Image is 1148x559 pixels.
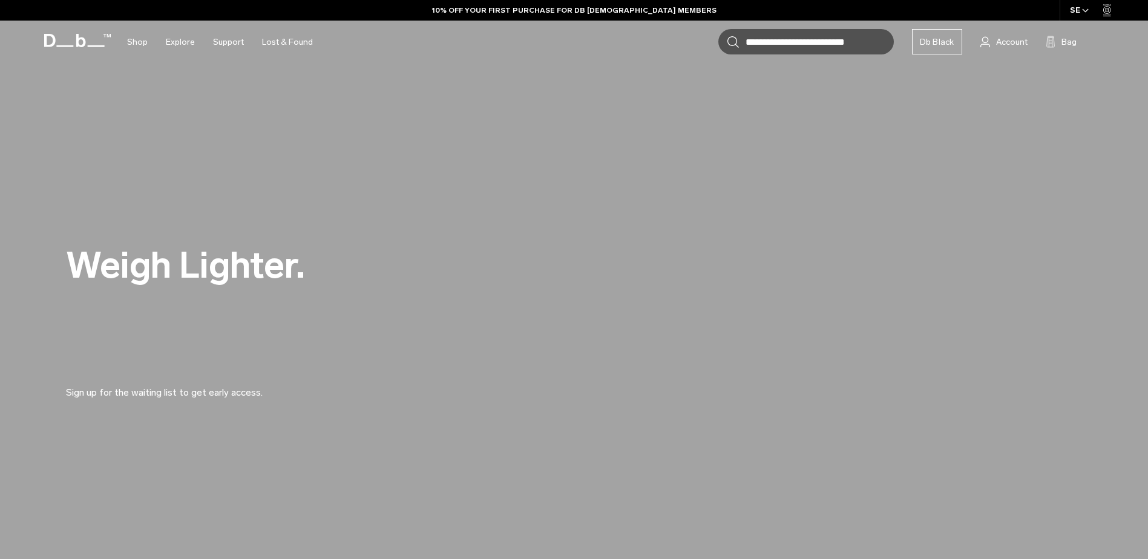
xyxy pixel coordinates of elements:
[1061,36,1077,48] span: Bag
[213,21,244,64] a: Support
[912,29,962,54] a: Db Black
[1046,34,1077,49] button: Bag
[118,21,322,64] nav: Main Navigation
[262,21,313,64] a: Lost & Found
[66,247,611,284] h2: Weigh Lighter.
[980,34,1028,49] a: Account
[66,371,356,400] p: Sign up for the waiting list to get early access.
[432,5,717,16] a: 10% OFF YOUR FIRST PURCHASE FOR DB [DEMOGRAPHIC_DATA] MEMBERS
[166,21,195,64] a: Explore
[996,36,1028,48] span: Account
[127,21,148,64] a: Shop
